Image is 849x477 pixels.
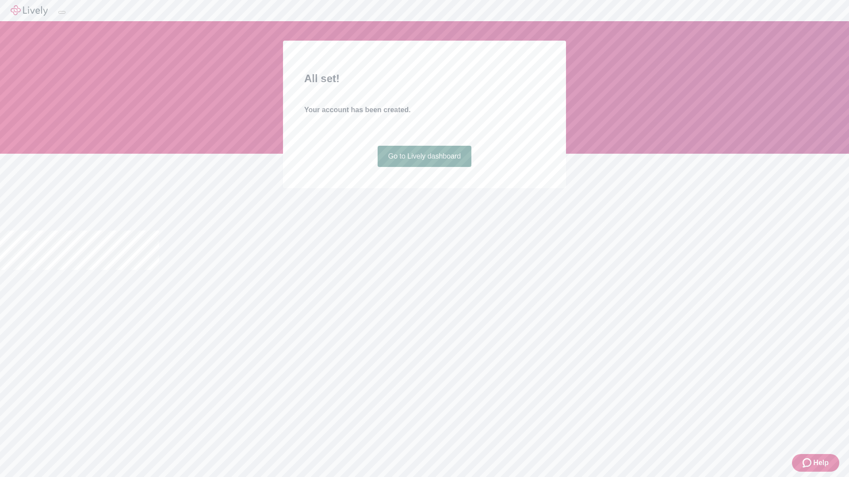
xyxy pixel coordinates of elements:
[304,71,545,87] h2: All set!
[803,458,813,468] svg: Zendesk support icon
[304,105,545,115] h4: Your account has been created.
[11,5,48,16] img: Lively
[58,11,65,14] button: Log out
[378,146,472,167] a: Go to Lively dashboard
[792,454,839,472] button: Zendesk support iconHelp
[813,458,829,468] span: Help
